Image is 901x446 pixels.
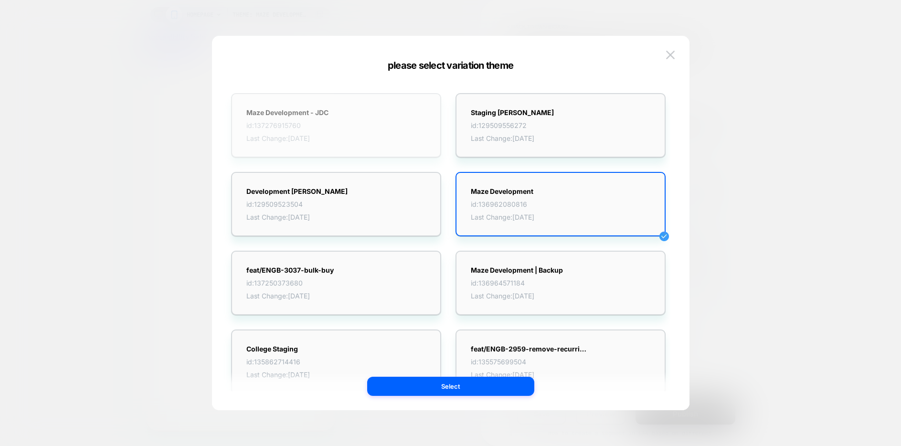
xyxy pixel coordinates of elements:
span: id: 136962080816 [471,200,534,208]
span: Last Change: [DATE] [471,134,554,142]
span: id: 129509556272 [471,121,554,129]
iframe: Kodif Chat widget [146,357,189,400]
button: Select [367,377,534,396]
span: id: 135575699504 [471,358,590,366]
strong: Staging [PERSON_NAME] [471,108,554,117]
img: minus [659,232,669,241]
span: Last Change: [DATE] [471,292,563,300]
span: id: 136964571184 [471,279,563,287]
img: close [666,51,675,59]
strong: Maze Development | Backup [471,266,563,274]
span: Last Change: [DATE] [471,371,590,379]
span: Last Change: [DATE] [471,213,534,221]
div: please select variation theme [212,60,689,71]
strong: feat/ENGB-2959-remove-recurring-subtotal [471,345,590,353]
strong: Maze Development [471,187,534,195]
